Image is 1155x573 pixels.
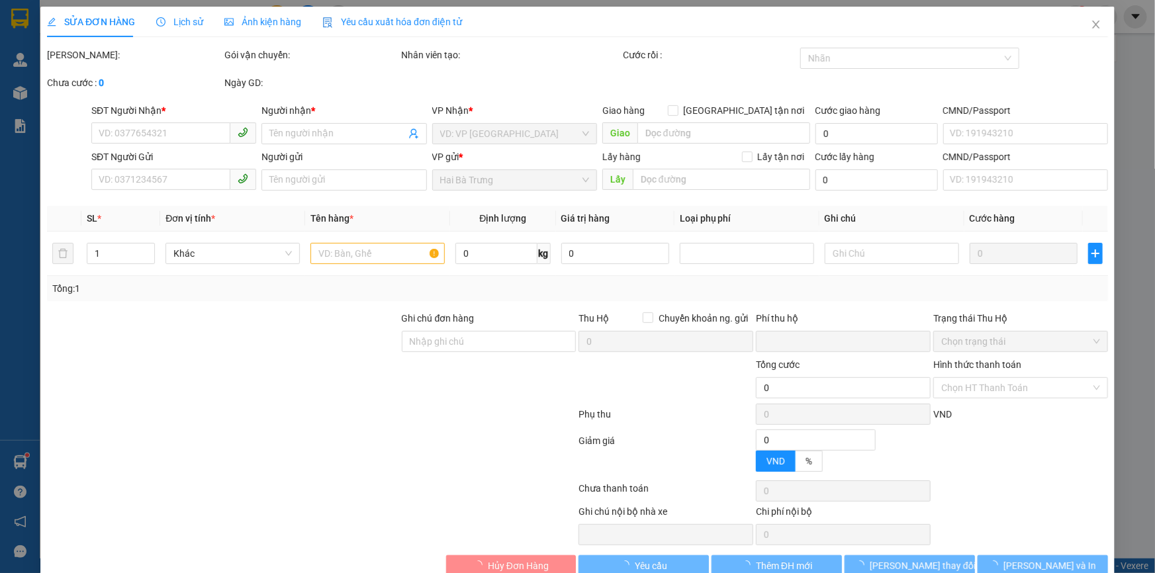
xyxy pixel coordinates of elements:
div: Gói vận chuyển: [224,48,399,62]
div: [PERSON_NAME]: [47,48,222,62]
span: close [1091,19,1101,30]
span: Tên hàng [310,213,353,224]
div: VP gửi [432,150,597,164]
div: Nhân viên tạo: [402,48,621,62]
span: user-add [408,128,419,139]
input: Ghi Chú [825,243,959,264]
div: SĐT Người Gửi [91,150,256,164]
span: loading [473,560,488,570]
div: Giảm giá [578,433,755,478]
label: Hình thức thanh toán [933,359,1021,370]
div: Chưa cước : [47,75,222,90]
div: Ghi chú nội bộ nhà xe [578,504,753,524]
span: Hai Bà Trưng [440,170,589,190]
span: Giao [602,122,637,144]
span: SL [87,213,97,224]
span: Chọn trạng thái [941,331,1100,351]
div: Người nhận [261,103,426,118]
span: loading [855,560,870,570]
div: Trạng thái Thu Hộ [933,311,1108,326]
span: phone [238,173,248,184]
span: Lấy tận nơi [753,150,810,164]
span: Lịch sử [156,17,203,27]
div: Cước rồi : [623,48,798,62]
div: Chưa thanh toán [578,481,755,504]
div: Người gửi [261,150,426,164]
span: VND [766,456,785,466]
span: loading [741,560,756,570]
span: Chuyển khoản ng. gửi [653,311,753,326]
span: SỬA ĐƠN HÀNG [47,17,135,27]
span: Định lượng [479,213,526,224]
label: Cước giao hàng [815,105,881,116]
input: 0 [970,243,1078,264]
input: VD: Bàn, Ghế [310,243,445,264]
span: edit [47,17,56,26]
span: Đơn vị tính [165,213,215,224]
div: Phí thu hộ [756,311,931,331]
input: Cước lấy hàng [815,169,938,191]
div: Tổng: 1 [52,281,446,296]
button: delete [52,243,73,264]
span: plus [1089,248,1102,259]
b: 0 [99,77,104,88]
span: Giá trị hàng [561,213,610,224]
label: Ghi chú đơn hàng [402,313,475,324]
span: Giao hàng [602,105,645,116]
span: Cước hàng [970,213,1015,224]
span: Khác [173,243,292,263]
button: Close [1078,7,1115,44]
span: Lấy [602,169,633,190]
span: Tổng cước [756,359,800,370]
span: picture [224,17,234,26]
label: Cước lấy hàng [815,152,875,162]
span: clock-circle [156,17,165,26]
div: CMND/Passport [943,103,1108,118]
span: Thu Hộ [578,313,609,324]
span: kg [537,243,551,264]
input: Dọc đường [633,169,810,190]
span: Thêm ĐH mới [756,558,812,573]
img: icon [322,17,333,28]
button: plus [1088,243,1103,264]
input: Ghi chú đơn hàng [402,331,577,352]
th: Loại phụ phí [674,206,819,232]
div: Chi phí nội bộ [756,504,931,524]
span: Lấy hàng [602,152,641,162]
span: VND [933,409,952,419]
div: SĐT Người Nhận [91,103,256,118]
span: Yêu cầu [635,558,667,573]
span: Hủy Đơn Hàng [488,558,549,573]
span: Ảnh kiện hàng [224,17,301,27]
input: Dọc đường [637,122,810,144]
th: Ghi chú [819,206,964,232]
div: Phụ thu [578,407,755,430]
div: CMND/Passport [943,150,1108,164]
span: phone [238,127,248,138]
span: loading [990,560,1004,570]
input: Cước giao hàng [815,123,938,144]
span: Yêu cầu xuất hóa đơn điện tử [322,17,462,27]
div: Ngày GD: [224,75,399,90]
span: [GEOGRAPHIC_DATA] tận nơi [678,103,810,118]
span: loading [620,560,635,570]
span: % [806,456,812,466]
span: VP Nhận [432,105,469,116]
span: [PERSON_NAME] và In [1004,558,1097,573]
span: [PERSON_NAME] thay đổi [870,558,976,573]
